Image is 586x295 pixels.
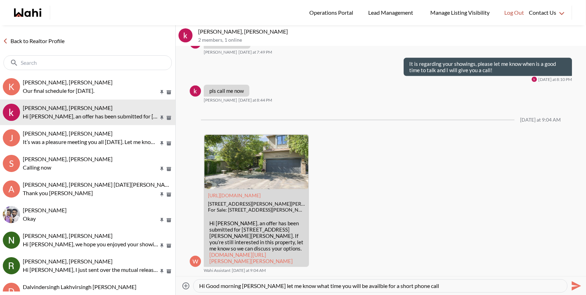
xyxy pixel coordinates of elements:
[23,130,113,137] span: [PERSON_NAME], [PERSON_NAME]
[159,243,165,249] button: Pin
[209,252,293,264] a: [DOMAIN_NAME][URL][PERSON_NAME][PERSON_NAME]
[3,104,20,121] div: khalid Alvi, Behnam
[204,135,308,189] img: 5352 Glen Erin Dr, Mississauga, ON: Get $13K Cashback | Wahi
[238,97,272,103] time: 2025-09-12T00:44:01.378Z
[165,268,173,274] button: Archive
[198,37,583,43] p: 2 members , 1 online
[567,278,583,294] button: Send
[21,59,156,66] input: Search
[159,217,165,223] button: Pin
[204,97,237,103] span: [PERSON_NAME]
[532,77,537,82] img: k
[190,256,201,267] div: W
[23,232,113,239] span: [PERSON_NAME], [PERSON_NAME]
[23,79,113,85] span: [PERSON_NAME], [PERSON_NAME]
[3,78,20,95] div: k
[23,258,113,265] span: [PERSON_NAME], [PERSON_NAME]
[3,232,20,249] img: N
[165,140,173,146] button: Archive
[159,140,165,146] button: Pin
[3,129,20,146] div: J
[165,166,173,172] button: Archive
[3,206,20,223] div: Antonycharles Anthonipillai, Behnam
[159,115,165,121] button: Pin
[3,232,20,249] div: Nidhi Singh, Behnam
[238,49,272,55] time: 2025-09-11T23:49:31.562Z
[309,8,356,17] span: Operations Portal
[199,282,561,289] textarea: Type your message
[204,49,237,55] span: [PERSON_NAME]
[23,214,159,223] p: Okay
[209,220,303,264] p: Hi [PERSON_NAME], an offer has been submitted for [STREET_ADDRESS][PERSON_NAME][PERSON_NAME]. If ...
[409,61,566,73] p: It is regarding your showings, please let me know when is a good time to talk and I will give you...
[159,268,165,274] button: Pin
[368,8,416,17] span: Lead Management
[504,8,524,17] span: Log Out
[23,181,221,188] span: [PERSON_NAME], [PERSON_NAME] [DATE][PERSON_NAME], [PERSON_NAME]
[3,180,20,198] div: A
[23,156,113,162] span: [PERSON_NAME], [PERSON_NAME]
[165,192,173,198] button: Archive
[179,28,193,42] img: k
[3,257,20,274] div: Rita Kukendran, Behnam
[23,112,159,121] p: Hi [PERSON_NAME], an offer has been submitted for [STREET_ADDRESS][PERSON_NAME][PERSON_NAME]. If ...
[159,166,165,172] button: Pin
[428,8,492,17] span: Manage Listing Visibility
[232,268,266,273] time: 2025-09-12T13:04:58.230Z
[208,207,305,213] div: For Sale: [STREET_ADDRESS][PERSON_NAME][PERSON_NAME] Detached with $13.0K Cashback through Wahi C...
[165,89,173,95] button: Archive
[204,268,230,273] span: Wahi Assistant
[165,243,173,249] button: Archive
[190,85,201,97] div: khalid Alvi
[208,201,305,207] div: [STREET_ADDRESS][PERSON_NAME][PERSON_NAME][PERSON_NAME]: Get $13K Cashback | Wahi
[23,283,136,290] span: Dalvindersingh Lakhvirsingh [PERSON_NAME]
[23,104,113,111] span: [PERSON_NAME], [PERSON_NAME]
[23,266,159,274] p: Hi [PERSON_NAME], I just sent over the mutual release. Please take a moment to review and sign it
[3,155,20,172] div: S
[159,192,165,198] button: Pin
[198,28,583,35] p: [PERSON_NAME], [PERSON_NAME]
[3,257,20,274] img: R
[3,206,20,223] img: A
[209,88,244,94] p: pls call me now
[520,117,561,123] div: [DATE] at 9:04 AM
[23,207,67,213] span: [PERSON_NAME]
[23,87,159,95] p: Our final schedule for [DATE].
[165,217,173,223] button: Archive
[208,192,261,198] a: Attachment
[23,240,159,248] p: Hi [PERSON_NAME], we hope you enjoyed your showings! Did the properties meet your criteria? What ...
[14,8,41,17] a: Wahi homepage
[538,77,572,82] time: 2025-09-12T00:10:53.034Z
[179,28,193,42] div: khalid Alvi, Behnam
[23,189,159,197] p: Thank you [PERSON_NAME]
[3,104,20,121] img: k
[532,77,537,82] div: khalid Alvi
[23,163,159,172] p: Calling now
[190,85,201,97] img: k
[159,89,165,95] button: Pin
[165,115,173,121] button: Archive
[23,138,159,146] p: It’s was a pleasure meeting you all [DATE]. Let me know once you have decided on the next steps. ...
